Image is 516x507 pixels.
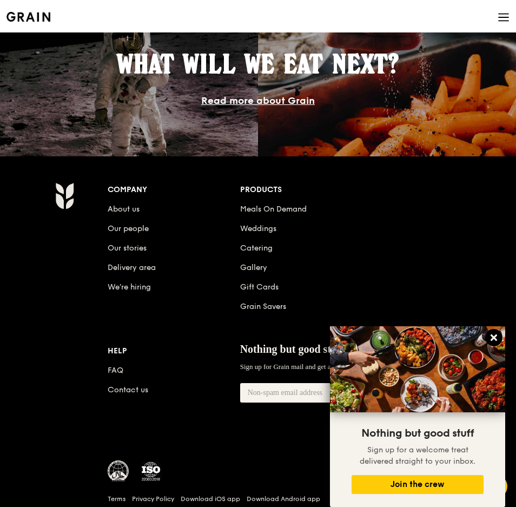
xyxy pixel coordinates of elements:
[117,48,399,80] span: What will we eat next?
[55,182,74,209] img: Grain
[240,205,307,214] a: Meals On Demand
[108,263,156,272] a: Delivery area
[485,329,502,346] button: Close
[140,460,162,482] img: ISO Certified
[240,282,279,292] a: Gift Cards
[108,344,240,359] div: Help
[240,302,286,311] a: Grain Savers
[108,205,140,214] a: About us
[240,363,465,371] span: Sign up for Grain mail and get a welcome treat delivered straight to your inbox.
[247,495,320,503] a: Download Android app
[240,224,276,233] a: Weddings
[108,385,148,394] a: Contact us
[108,182,240,197] div: Company
[240,182,486,197] div: Products
[6,12,50,22] img: Grain
[108,282,151,292] a: We’re hiring
[108,495,125,503] a: Terms
[330,326,505,412] img: DSC07876-Edit02-Large.jpeg
[240,383,385,403] input: Non-spam email address
[240,243,273,253] a: Catering
[181,495,240,503] a: Download iOS app
[108,460,129,482] img: MUIS Halal Certified
[352,475,484,494] button: Join the crew
[240,343,345,355] span: Nothing but good stuff
[361,427,474,440] span: Nothing but good stuff
[360,445,475,466] span: Sign up for a welcome treat delivered straight to your inbox.
[201,95,315,107] a: Read more about Grain
[240,263,267,272] a: Gallery
[108,366,123,375] a: FAQ
[132,495,174,503] a: Privacy Policy
[108,243,147,253] a: Our stories
[108,224,149,233] a: Our people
